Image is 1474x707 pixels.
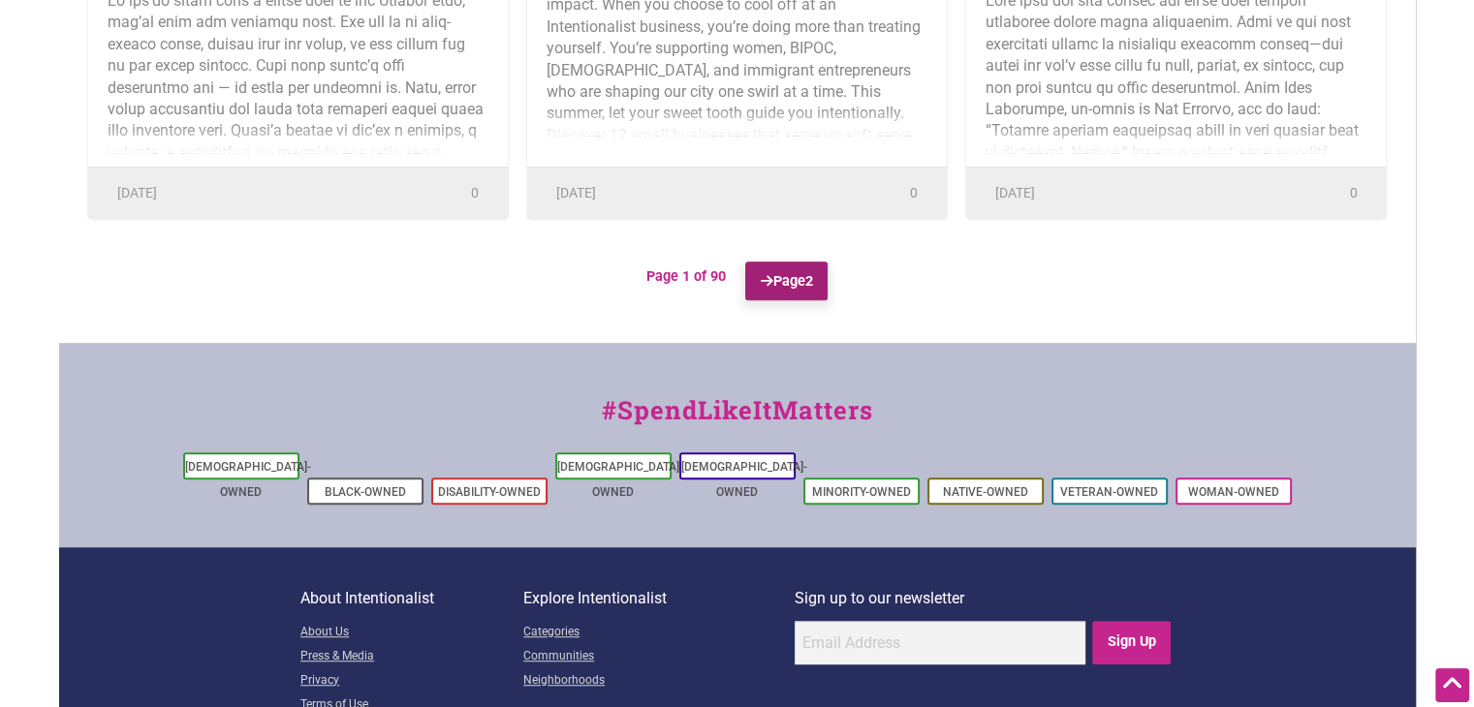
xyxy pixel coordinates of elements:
a: About Us [300,621,523,645]
a: Native-Owned [943,485,1028,499]
a: Black-Owned [325,485,406,499]
span: 0 [1349,185,1357,200]
a: Categories [523,621,795,645]
input: Sign Up [1092,621,1171,664]
span: Page 1 of 90 [646,252,726,310]
a: Minority-Owned [812,485,911,499]
li: [DATE] [551,182,601,203]
a: [DEMOGRAPHIC_DATA]-Owned [557,460,683,499]
li: [DATE] [112,182,162,203]
a: Page [745,261,828,300]
p: Explore Intentionalist [523,586,795,611]
a: Communities [523,645,795,669]
a: Woman-Owned [1188,485,1279,499]
a: Veteran-Owned [1060,485,1158,499]
p: Sign up to our newsletter [795,586,1174,611]
li: [DATE] [990,182,1040,203]
a: [DEMOGRAPHIC_DATA]-Owned [185,460,311,499]
input: Email Address [795,621,1085,664]
div: Scroll Back to Top [1435,668,1469,702]
span: 0 [471,185,479,200]
span: 0 [910,185,918,200]
a: [DEMOGRAPHIC_DATA]-Owned [681,460,807,499]
a: Press & Media [300,645,523,669]
a: Privacy [300,669,523,693]
a: Disability-Owned [438,485,541,499]
a: Neighborhoods [523,669,795,693]
span: 2 [805,273,813,290]
div: #SpendLikeItMatters [59,391,1416,448]
p: About Intentionalist [300,586,523,611]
